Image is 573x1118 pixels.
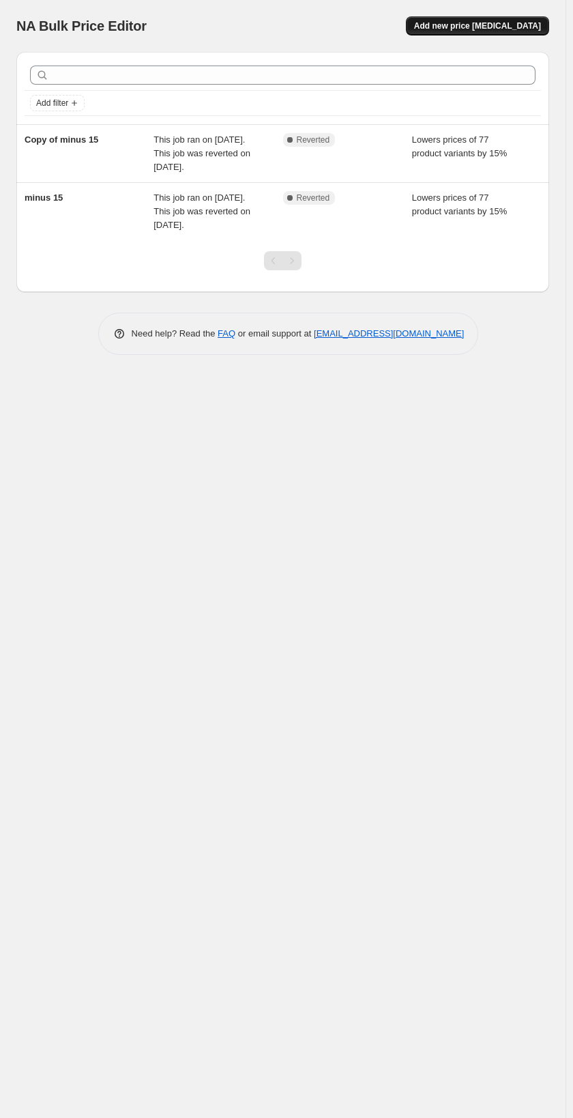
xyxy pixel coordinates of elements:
span: Lowers prices of 77 product variants by 15% [412,192,507,216]
span: This job ran on [DATE]. This job was reverted on [DATE]. [153,192,250,230]
span: or email support at [235,328,314,339]
span: Need help? Read the [132,328,218,339]
span: Add new price [MEDICAL_DATA] [414,20,541,31]
span: minus 15 [25,192,63,203]
nav: Pagination [264,251,302,270]
span: Lowers prices of 77 product variants by 15% [412,134,507,158]
span: Reverted [297,192,330,203]
span: NA Bulk Price Editor [16,18,147,33]
span: Add filter [36,98,68,109]
a: FAQ [218,328,235,339]
span: Reverted [297,134,330,145]
a: [EMAIL_ADDRESS][DOMAIN_NAME] [314,328,464,339]
button: Add filter [30,95,85,111]
span: Copy of minus 15 [25,134,98,145]
button: Add new price [MEDICAL_DATA] [406,16,549,35]
span: This job ran on [DATE]. This job was reverted on [DATE]. [153,134,250,172]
